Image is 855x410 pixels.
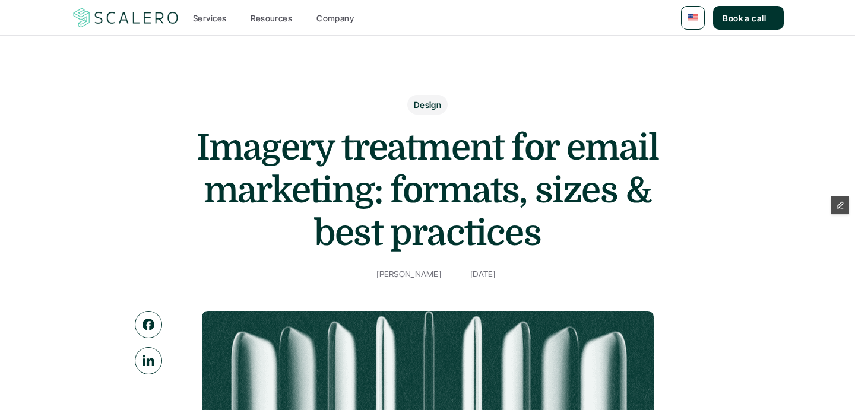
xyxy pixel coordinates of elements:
[251,12,292,24] p: Resources
[193,12,226,24] p: Services
[316,12,354,24] p: Company
[414,98,442,111] p: Design
[723,12,766,24] p: Book a call
[71,7,180,29] img: Scalero company logo
[713,6,784,30] a: Book a call
[831,196,849,214] button: Edit Framer Content
[376,266,441,281] p: [PERSON_NAME]
[470,266,496,281] p: [DATE]
[190,126,665,255] h1: Imagery treatment for email marketing: formats, sizes & best practices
